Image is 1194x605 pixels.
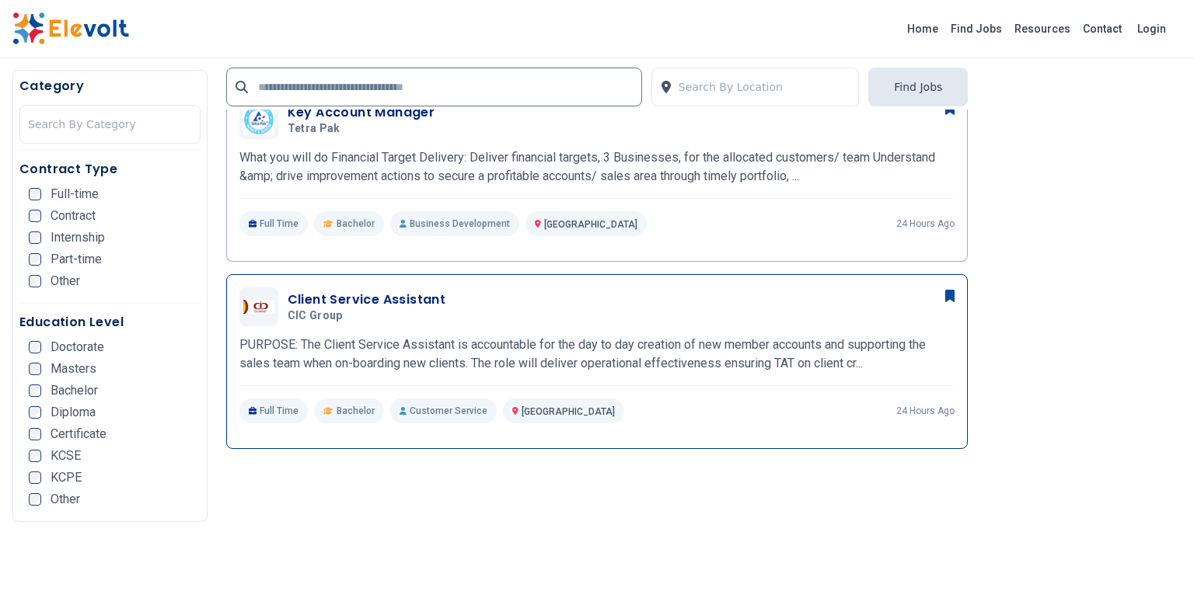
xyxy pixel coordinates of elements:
[1128,13,1175,44] a: Login
[239,398,309,423] p: Full Time
[868,68,968,106] button: Find Jobs
[288,309,343,323] span: CIC group
[29,450,41,462] input: KCSE
[19,77,201,96] h5: Category
[288,103,435,122] h3: Key Account Manager
[1077,16,1128,41] a: Contact
[19,160,201,179] h5: Contract Type
[239,100,955,236] a: Tetra PakKey Account ManagerTetra PakWhat you will do Financial Target Delivery: Deliver financia...
[522,406,615,417] span: [GEOGRAPHIC_DATA]
[51,210,96,222] span: Contract
[29,428,41,440] input: Certificate
[944,16,1008,41] a: Find Jobs
[51,471,82,484] span: KCPE
[51,341,104,353] span: Doctorate
[239,287,955,423] a: CIC groupClient Service AssistantCIC groupPURPOSE: The Client Service Assistant is accountable fo...
[243,300,274,314] img: CIC group
[288,122,340,136] span: Tetra Pak
[29,253,41,266] input: Part-time
[51,363,96,375] span: Masters
[390,398,497,423] p: Customer Service
[29,493,41,506] input: Other
[896,405,955,417] p: 24 hours ago
[390,211,519,236] p: Business Development
[51,450,81,462] span: KCSE
[896,217,955,230] p: 24 hours ago
[239,211,309,236] p: Full Time
[29,363,41,375] input: Masters
[51,428,106,440] span: Certificate
[12,12,129,45] img: Elevolt
[337,405,375,417] span: Bachelor
[986,70,1182,536] iframe: Advertisement
[239,148,955,186] p: What you will do Financial Target Delivery: Deliver financial targets, 3 Businesses, for the allo...
[288,290,446,309] h3: Client Service Assistant
[29,406,41,419] input: Diploma
[51,253,102,266] span: Part-time
[51,406,96,419] span: Diploma
[29,231,41,244] input: Internship
[29,210,41,222] input: Contract
[544,219,637,230] span: [GEOGRAPHIC_DATA]
[29,188,41,200] input: Full-time
[1116,530,1194,605] iframe: Chat Widget
[239,336,955,373] p: PURPOSE: The Client Service Assistant is accountable for the day to day creation of new member ac...
[243,104,274,135] img: Tetra Pak
[51,188,99,200] span: Full-time
[51,275,80,287] span: Other
[29,275,41,287] input: Other
[1008,16,1077,41] a: Resources
[51,384,98,397] span: Bachelor
[29,384,41,397] input: Bachelor
[19,313,201,332] h5: Education Level
[29,341,41,353] input: Doctorate
[337,217,375,230] span: Bachelor
[51,493,80,506] span: Other
[51,231,105,244] span: Internship
[901,16,944,41] a: Home
[29,471,41,484] input: KCPE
